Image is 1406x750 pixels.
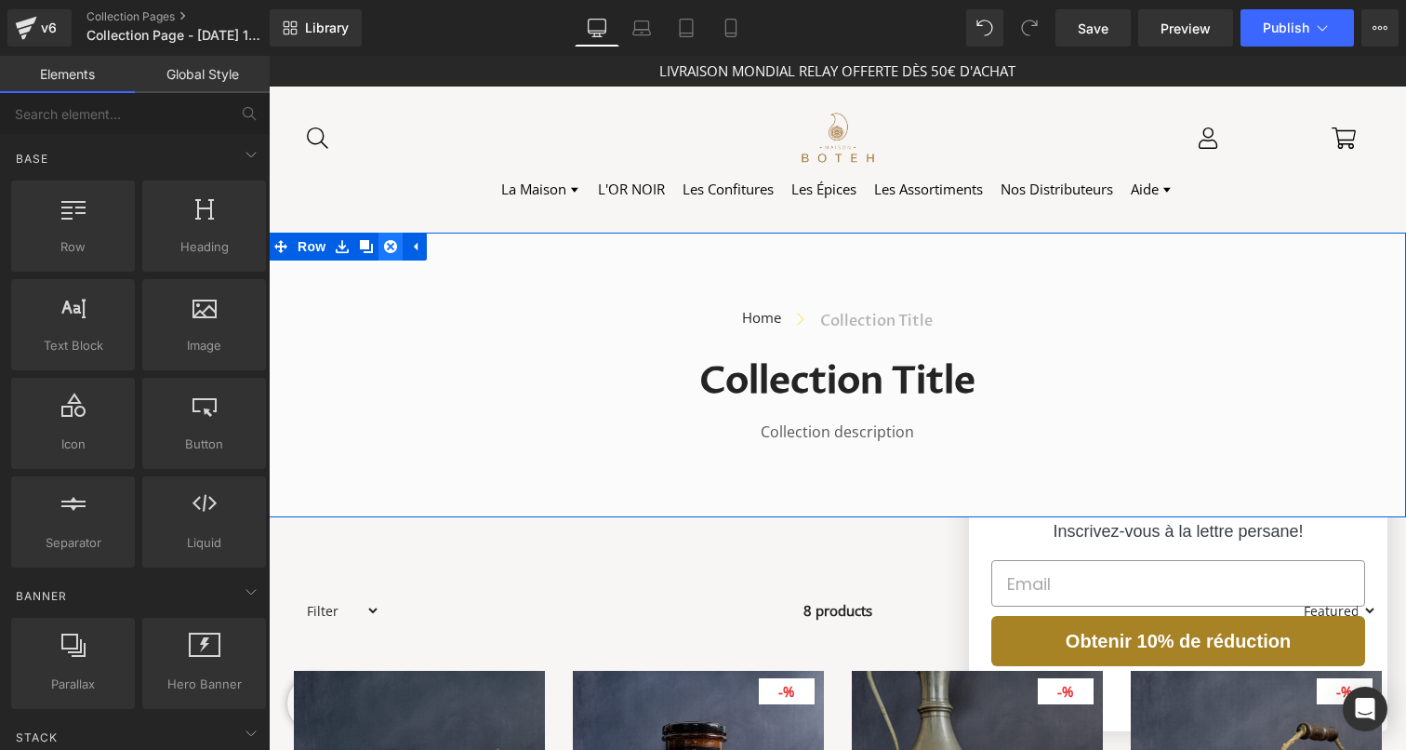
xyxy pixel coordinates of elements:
[523,119,588,147] a: Les Épices
[110,177,134,205] a: Remove Row
[551,254,664,276] h1: Collection title
[329,119,396,147] a: L'OR NOIR
[532,45,606,119] img: MAISON-BOTEH
[148,675,260,694] span: Hero Banner
[664,9,709,47] a: Tablet
[134,177,158,205] a: Expand / Collapse
[862,119,904,149] a: Aide
[14,729,60,746] span: Stack
[86,9,300,24] a: Collection Pages
[86,28,265,43] span: Collection Page - [DATE] 14:35:13
[148,237,260,257] span: Heading
[793,626,804,645] span: %
[17,435,129,454] span: Icon
[1263,20,1309,35] span: Publish
[305,20,349,36] span: Library
[148,533,260,553] span: Liquid
[605,119,714,147] a: Les Assortiments
[1072,626,1083,645] span: %
[1078,19,1108,38] span: Save
[619,9,664,47] a: Laptop
[732,119,844,147] a: Nos Distributeurs
[7,9,72,47] a: v6
[709,9,753,47] a: Mobile
[148,336,260,355] span: Image
[148,435,260,454] span: Button
[14,365,1123,387] div: Collection description
[514,626,525,645] span: %
[473,251,512,273] a: Home
[1011,9,1048,47] button: Redo
[14,587,69,605] span: Banner
[17,237,129,257] span: Row
[14,150,50,167] span: Base
[270,9,362,47] a: New Library
[1138,9,1233,47] a: Preview
[1068,627,1072,646] span: -
[575,9,619,47] a: Desktop
[37,16,60,40] div: v6
[14,301,1123,350] h1: Collection title
[28,5,1109,26] p: LIVRAISON MONDIAL RELAY OFFERTE DÈS 50€ D'ACHAT
[17,675,129,694] span: Parallax
[24,177,61,205] span: Row
[86,177,110,205] a: Clone Row
[414,119,505,147] a: Les Confitures
[1161,19,1211,38] span: Preview
[789,627,793,646] span: -
[1240,9,1354,47] button: Publish
[61,177,86,205] a: Save row
[17,533,129,553] span: Separator
[535,545,604,564] strong: 8 products
[1343,687,1387,731] div: Open Intercom Messenger
[510,627,514,646] span: -
[135,56,270,93] a: Global Style
[232,119,312,149] a: La Maison
[966,9,1003,47] button: Undo
[1361,9,1399,47] button: More
[17,336,129,355] span: Text Block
